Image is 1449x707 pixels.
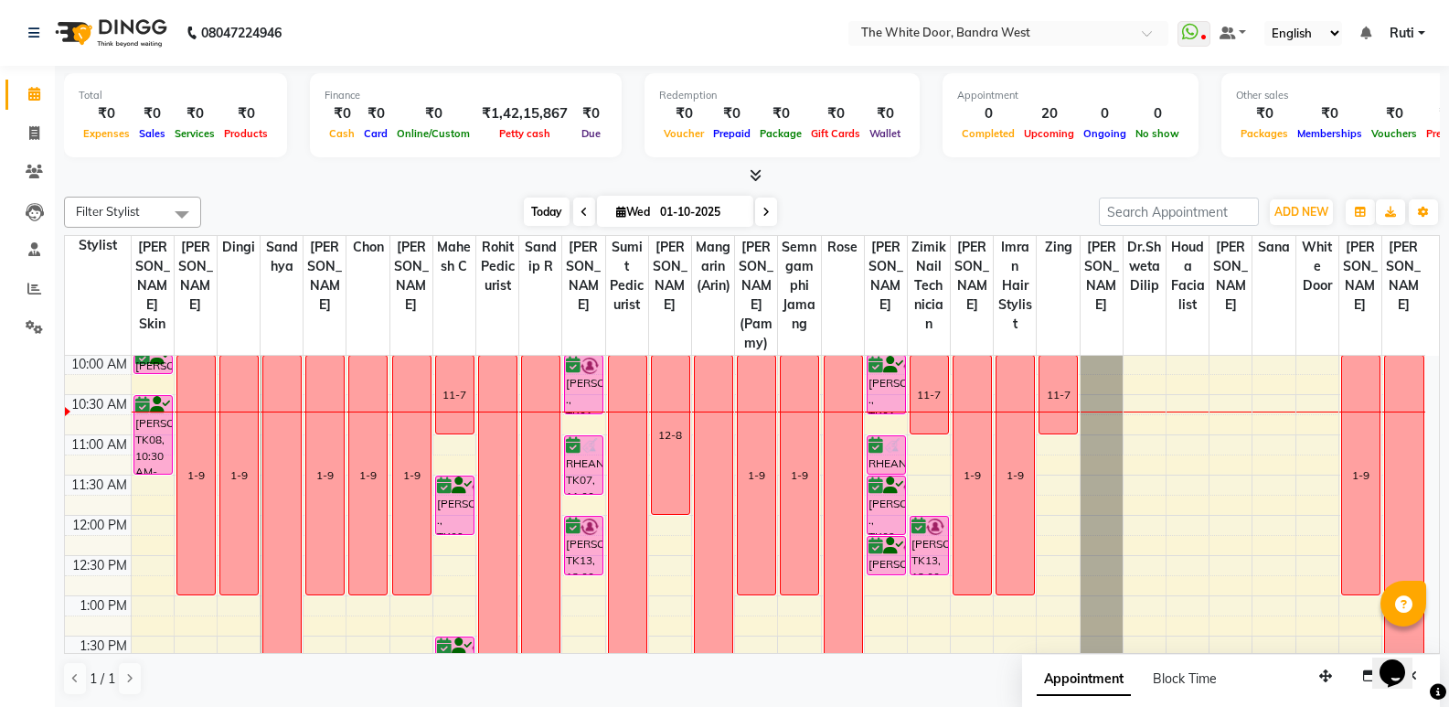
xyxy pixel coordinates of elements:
div: [PERSON_NAME], TK13, 12:00 PM-12:45 PM, TWD Classic Pedicure [565,517,602,574]
div: [PERSON_NAME], TK08, 10:30 AM-11:30 AM, Absolute Clean Up Matured Skin [134,396,172,474]
div: 1-9 [230,467,248,484]
div: 12:00 PM [69,516,131,535]
div: 11:30 AM [68,476,131,495]
span: ADD NEW [1274,205,1328,219]
div: [PERSON_NAME] ., TK01, 10:00 AM-10:45 AM, Long Last Gel Polish [868,356,905,413]
div: [PERSON_NAME], TK15, 01:30 PM-02:15 PM, TWD Classic Pedicure [436,637,474,695]
span: Sandhya [261,236,303,278]
div: 0 [1131,103,1184,124]
span: Services [170,127,219,140]
span: Vouchers [1367,127,1422,140]
div: ₹0 [709,103,755,124]
b: 08047224946 [201,7,282,59]
span: Upcoming [1019,127,1079,140]
iframe: chat widget [1372,634,1431,689]
div: Redemption [659,88,905,103]
div: 12-8 [658,427,682,444]
span: [PERSON_NAME] (Pammy) [735,236,777,355]
div: ₹0 [170,103,219,124]
div: 11-7 [1047,387,1071,403]
div: ₹0 [659,103,709,124]
span: Rohit Pedicurist [476,236,518,297]
span: Packages [1236,127,1293,140]
div: 10:30 AM [68,395,131,414]
span: Mangarin (Arin) [692,236,734,297]
span: Today [524,198,570,226]
button: ADD NEW [1270,199,1333,225]
span: Due [577,127,605,140]
input: 2025-10-01 [655,198,746,226]
span: Package [755,127,806,140]
div: 1-9 [359,467,377,484]
span: [PERSON_NAME] [1339,236,1381,316]
span: [PERSON_NAME] Skin [132,236,174,336]
span: Expenses [79,127,134,140]
img: logo [47,7,172,59]
div: [PERSON_NAME] ., TK01, 10:00 AM-10:45 AM, TWD Classic Pedicure [565,356,602,413]
span: 1 / 1 [90,670,115,689]
div: 1:30 PM [76,637,131,656]
span: [PERSON_NAME] [1081,236,1123,316]
div: RHEAN, TK07, 11:00 AM-11:30 AM, Acrylic Removal [868,436,905,474]
span: Sandip R [519,236,561,278]
span: Rose [822,236,864,259]
div: Stylist [65,236,131,255]
div: 0 [1079,103,1131,124]
div: Finance [325,88,607,103]
div: ₹1,42,15,867 [474,103,575,124]
input: Search Appointment [1099,198,1259,226]
div: [PERSON_NAME], TK13, 12:00 PM-12:45 PM, TWD Classic Manicure [911,517,948,574]
span: Sumit Pedicurist [606,236,648,316]
span: Completed [957,127,1019,140]
div: 1-9 [316,467,334,484]
span: Ruti [1390,24,1414,43]
div: 1-9 [791,467,808,484]
div: 10:00 AM [68,355,131,374]
span: Houda Facialist [1167,236,1209,316]
span: Cash [325,127,359,140]
div: ₹0 [806,103,865,124]
span: Semngamphi Jamang [778,236,820,336]
div: 20 [1019,103,1079,124]
span: Sales [134,127,170,140]
div: ₹0 [575,103,607,124]
span: No show [1131,127,1184,140]
div: Total [79,88,272,103]
div: 1:00 PM [76,596,131,616]
span: Zimik Nail technician [908,236,950,336]
div: 1-9 [1007,467,1024,484]
div: Appointment [957,88,1184,103]
span: [PERSON_NAME] [951,236,993,316]
span: [PERSON_NAME] [304,236,346,316]
div: ₹0 [392,103,474,124]
div: ₹0 [755,103,806,124]
span: Zing [1037,236,1079,259]
div: 1-9 [187,467,205,484]
div: ₹0 [134,103,170,124]
span: Sana [1252,236,1295,259]
div: 1-9 [964,467,981,484]
div: 1-9 [748,467,765,484]
span: Wallet [865,127,905,140]
span: Ongoing [1079,127,1131,140]
div: RHEAN, TK07, 11:00 AM-11:45 AM, TWD Classic Pedicure [565,436,602,494]
div: [PERSON_NAME] ., TK09, 12:15 PM-12:45 PM, Long Last Gel Polish [868,537,905,574]
span: [PERSON_NAME] [1382,236,1425,316]
div: 0 [957,103,1019,124]
span: white door [1296,236,1338,297]
div: [PERSON_NAME] ., TK09, 11:30 AM-12:15 PM, TWD Classic Pedicure [436,477,474,534]
span: Block Time [1153,670,1217,687]
div: 12:30 PM [69,556,131,575]
span: [PERSON_NAME] [390,236,432,316]
span: Appointment [1037,663,1131,696]
span: Petty cash [495,127,555,140]
span: [PERSON_NAME] [865,236,907,316]
div: ₹0 [79,103,134,124]
span: Gift Cards [806,127,865,140]
span: Prepaid [709,127,755,140]
span: Dr.Shweta Dilip [1124,236,1166,297]
span: Chon [346,236,389,259]
span: Online/Custom [392,127,474,140]
div: 1-9 [1352,467,1369,484]
div: ₹0 [1367,103,1422,124]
